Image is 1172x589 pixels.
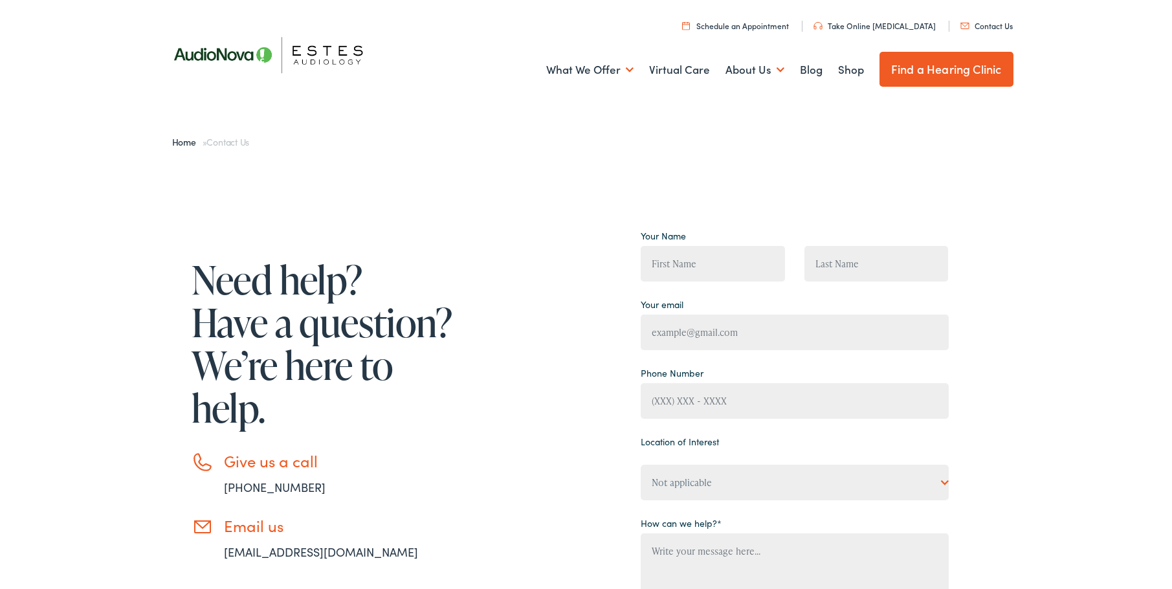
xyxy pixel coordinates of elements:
img: utility icon [813,22,823,30]
a: Virtual Care [649,46,710,94]
a: [EMAIL_ADDRESS][DOMAIN_NAME] [224,544,418,560]
h3: Email us [224,517,457,535]
img: utility icon [682,21,690,30]
label: Location of Interest [641,435,719,449]
input: First Name [641,246,785,282]
h1: Need help? Have a question? We’re here to help. [192,258,457,429]
input: example@gmail.com [641,315,949,350]
h3: Give us a call [224,452,457,471]
label: Your email [641,298,683,311]
label: How can we help? [641,517,722,530]
a: Take Online [MEDICAL_DATA] [813,20,936,31]
a: Home [172,135,203,148]
a: [PHONE_NUMBER] [224,479,326,495]
a: What We Offer [546,46,634,94]
label: Phone Number [641,366,703,380]
img: utility icon [960,23,969,29]
input: Last Name [804,246,949,282]
label: Your Name [641,229,686,243]
a: About Us [725,46,784,94]
a: Contact Us [960,20,1013,31]
a: Find a Hearing Clinic [879,52,1013,87]
span: Contact Us [206,135,249,148]
input: (XXX) XXX - XXXX [641,383,949,419]
a: Schedule an Appointment [682,20,789,31]
a: Shop [838,46,864,94]
span: » [172,135,250,148]
a: Blog [800,46,823,94]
